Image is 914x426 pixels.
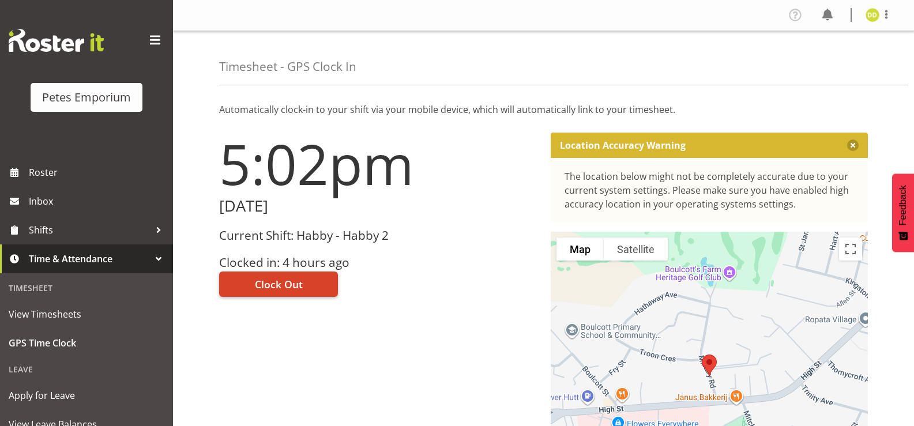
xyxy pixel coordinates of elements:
[9,387,164,404] span: Apply for Leave
[9,306,164,323] span: View Timesheets
[3,381,170,410] a: Apply for Leave
[565,169,855,211] div: The location below might not be completely accurate due to your current system settings. Please m...
[604,237,668,261] button: Show satellite imagery
[219,197,537,215] h2: [DATE]
[9,29,104,52] img: Rosterit website logo
[3,329,170,357] a: GPS Time Clock
[556,237,604,261] button: Show street map
[898,185,908,225] span: Feedback
[29,164,167,181] span: Roster
[892,174,914,252] button: Feedback - Show survey
[219,103,868,116] p: Automatically clock-in to your shift via your mobile device, which will automatically link to you...
[866,8,879,22] img: danielle-donselaar8920.jpg
[3,276,170,300] div: Timesheet
[219,133,537,195] h1: 5:02pm
[219,60,356,73] h4: Timesheet - GPS Clock In
[42,89,131,106] div: Petes Emporium
[9,334,164,352] span: GPS Time Clock
[29,221,150,239] span: Shifts
[3,300,170,329] a: View Timesheets
[847,140,859,151] button: Close message
[219,256,537,269] h3: Clocked in: 4 hours ago
[560,140,686,151] p: Location Accuracy Warning
[255,277,303,292] span: Clock Out
[29,193,167,210] span: Inbox
[839,237,862,261] button: Toggle fullscreen view
[219,229,537,242] h3: Current Shift: Habby - Habby 2
[219,272,338,297] button: Clock Out
[29,250,150,267] span: Time & Attendance
[3,357,170,381] div: Leave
